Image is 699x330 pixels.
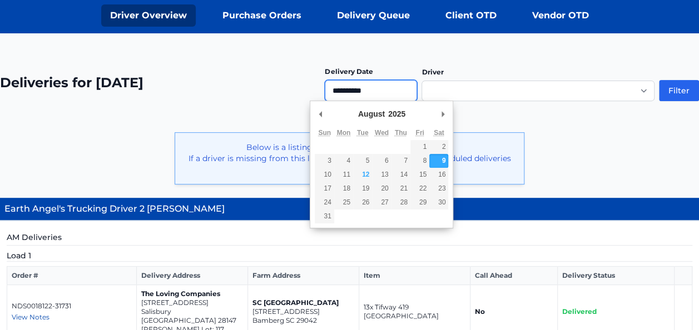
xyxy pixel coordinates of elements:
[410,168,429,182] button: 15
[315,182,334,196] button: 17
[315,154,334,168] button: 3
[429,182,448,196] button: 23
[356,106,386,122] div: August
[372,196,391,209] button: 27
[391,182,410,196] button: 21
[325,67,373,76] label: Delivery Date
[523,4,598,27] a: Vendor OTD
[136,267,247,285] th: Delivery Address
[334,182,353,196] button: 18
[7,232,692,246] h5: AM Deliveries
[214,4,310,27] a: Purchase Orders
[391,196,410,209] button: 28
[429,140,448,154] button: 2
[141,289,243,298] p: The Loving Companies
[247,267,359,285] th: Farm Address
[562,307,597,316] span: Delivered
[12,313,49,321] span: View Notes
[437,106,448,122] button: Next Month
[325,80,417,101] input: Use the arrow keys to pick a date
[429,196,448,209] button: 30
[337,129,351,137] abbr: Monday
[434,129,444,137] abbr: Saturday
[353,182,372,196] button: 19
[437,4,505,27] a: Client OTD
[395,129,407,137] abbr: Thursday
[315,209,334,223] button: 31
[334,196,353,209] button: 25
[318,129,331,137] abbr: Sunday
[315,168,334,182] button: 10
[410,140,429,154] button: 1
[252,307,354,316] p: [STREET_ADDRESS]
[558,267,675,285] th: Delivery Status
[252,316,354,325] p: Bamberg SC 29042
[375,129,389,137] abbr: Wednesday
[475,307,485,316] strong: No
[334,154,353,168] button: 4
[372,168,391,182] button: 13
[252,298,354,307] p: SC [GEOGRAPHIC_DATA]
[410,154,429,168] button: 8
[659,80,699,101] button: Filter
[372,182,391,196] button: 20
[12,302,132,311] p: NDS0018122-31731
[429,154,448,168] button: 9
[372,154,391,168] button: 6
[353,154,372,168] button: 5
[101,4,196,27] a: Driver Overview
[359,267,470,285] th: Item
[315,106,326,122] button: Previous Month
[391,168,410,182] button: 14
[184,142,515,175] p: Below is a listing of drivers with deliveries for [DATE]. If a driver is missing from this list -...
[470,267,558,285] th: Call Ahead
[429,168,448,182] button: 16
[334,168,353,182] button: 11
[353,196,372,209] button: 26
[7,250,692,262] h5: Load 1
[422,68,443,76] label: Driver
[386,106,407,122] div: 2025
[315,196,334,209] button: 24
[415,129,424,137] abbr: Friday
[328,4,419,27] a: Delivery Queue
[357,129,368,137] abbr: Tuesday
[141,307,243,325] p: Salisbury [GEOGRAPHIC_DATA] 28147
[7,267,137,285] th: Order #
[141,298,243,307] p: [STREET_ADDRESS]
[410,196,429,209] button: 29
[391,154,410,168] button: 7
[353,168,372,182] button: 12
[410,182,429,196] button: 22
